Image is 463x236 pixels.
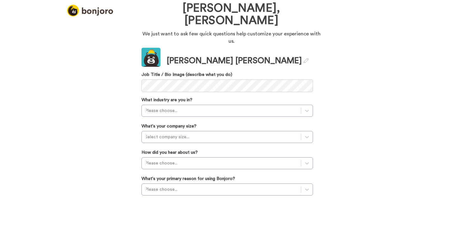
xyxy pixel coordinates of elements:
label: What's your primary reason for using Bonjoro? [141,176,235,182]
label: What industry are you in? [141,97,192,103]
label: What's your company size? [141,123,197,129]
p: We just want to ask few quick questions help customize your experience with us. [141,30,322,45]
label: Job Title / Bio Image (describe what you do) [141,71,313,78]
label: How did you hear about us? [141,149,198,156]
div: [PERSON_NAME] [PERSON_NAME] [167,55,309,67]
